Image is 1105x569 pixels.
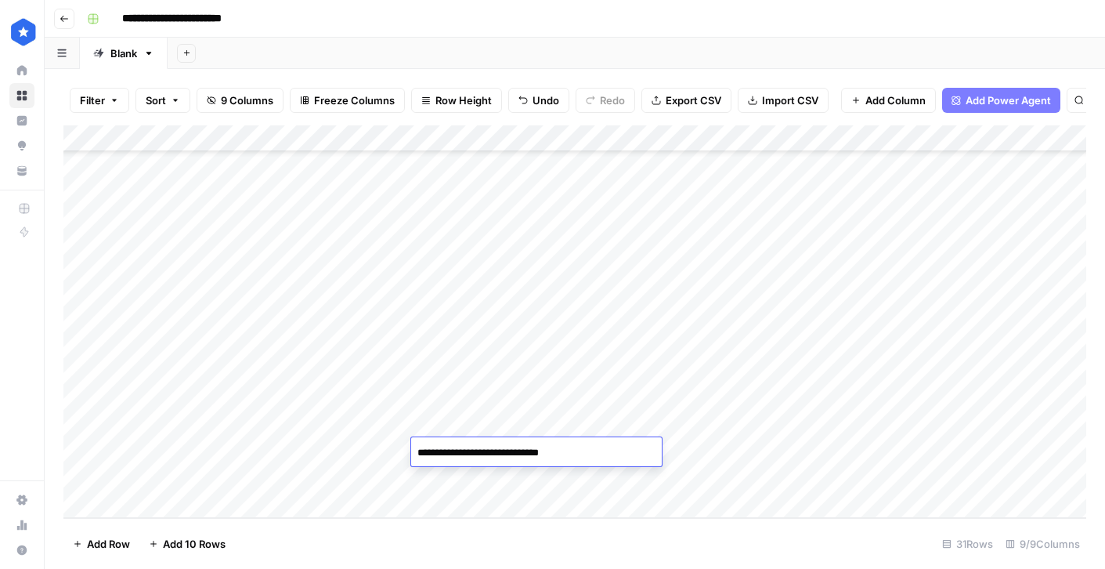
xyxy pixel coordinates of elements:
button: Import CSV [738,88,829,113]
button: Export CSV [641,88,731,113]
button: 9 Columns [197,88,283,113]
button: Freeze Columns [290,88,405,113]
span: Freeze Columns [314,92,395,108]
span: 9 Columns [221,92,273,108]
a: Browse [9,83,34,108]
img: ConsumerAffairs Logo [9,18,38,46]
button: Add Column [841,88,936,113]
button: Filter [70,88,129,113]
button: Add Row [63,531,139,556]
button: Undo [508,88,569,113]
span: Sort [146,92,166,108]
span: Add 10 Rows [163,536,226,552]
div: Blank [110,45,137,61]
span: Redo [600,92,625,108]
a: Home [9,58,34,83]
span: Add Power Agent [966,92,1051,108]
button: Redo [576,88,635,113]
span: Add Column [865,92,926,108]
a: Settings [9,487,34,513]
div: 9/9 Columns [999,531,1086,556]
button: Help + Support [9,538,34,563]
button: Add 10 Rows [139,531,235,556]
button: Sort [135,88,190,113]
a: Your Data [9,158,34,183]
span: Add Row [87,536,130,552]
span: Undo [533,92,559,108]
span: Filter [80,92,105,108]
button: Add Power Agent [942,88,1060,113]
span: Row Height [435,92,492,108]
button: Workspace: ConsumerAffairs [9,13,34,52]
button: Row Height [411,88,502,113]
a: Opportunities [9,133,34,158]
span: Import CSV [762,92,818,108]
div: 31 Rows [936,531,999,556]
a: Insights [9,108,34,133]
a: Blank [80,38,168,69]
a: Usage [9,513,34,538]
span: Export CSV [666,92,721,108]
